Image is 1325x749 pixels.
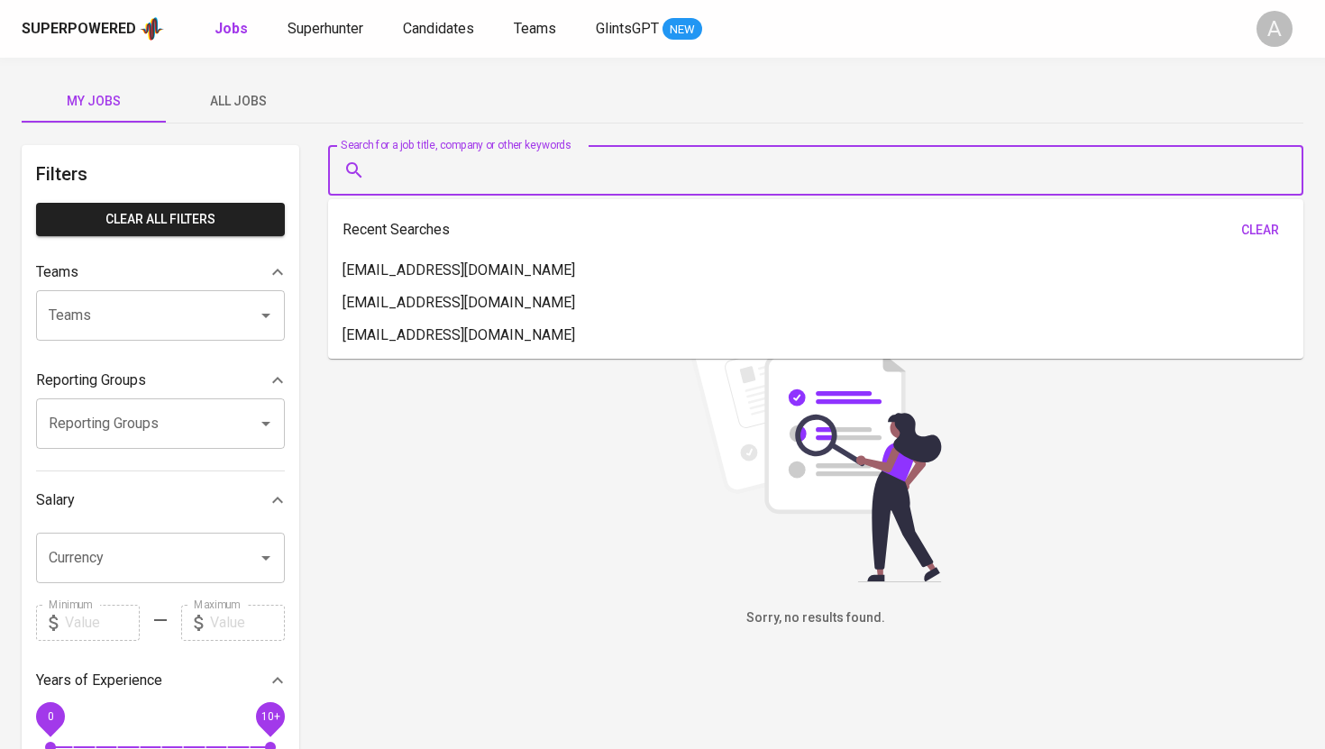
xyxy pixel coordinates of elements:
p: [EMAIL_ADDRESS][DOMAIN_NAME] [343,292,575,314]
div: Superpowered [22,19,136,40]
span: 10+ [260,709,279,722]
b: Jobs [215,20,248,37]
img: file_searching.svg [681,312,951,582]
span: My Jobs [32,90,155,113]
a: Superhunter [288,18,367,41]
p: Years of Experience [36,670,162,691]
a: Superpoweredapp logo [22,15,164,42]
img: app logo [140,15,164,42]
button: Open [253,303,279,328]
div: Years of Experience [36,662,285,699]
a: Teams [514,18,560,41]
input: Value [65,605,140,641]
div: Recent Searches [343,214,1289,247]
p: Salary [36,489,75,511]
p: [EMAIL_ADDRESS][DOMAIN_NAME] [343,260,575,281]
span: Superhunter [288,20,363,37]
button: Open [253,411,279,436]
p: Teams [36,261,78,283]
a: GlintsGPT NEW [596,18,702,41]
a: Jobs [215,18,251,41]
h6: Filters [36,160,285,188]
span: clear [1238,219,1282,242]
p: [EMAIL_ADDRESS][DOMAIN_NAME] [343,324,575,346]
span: Clear All filters [50,208,270,231]
div: Reporting Groups [36,362,285,398]
div: Teams [36,254,285,290]
span: NEW [662,21,702,39]
h6: Sorry, no results found. [328,608,1303,628]
button: Open [253,545,279,571]
div: A [1256,11,1293,47]
div: Salary [36,482,285,518]
input: Value [210,605,285,641]
span: Candidates [403,20,474,37]
button: Clear All filters [36,203,285,236]
span: All Jobs [177,90,299,113]
button: clear [1231,214,1289,247]
p: Reporting Groups [36,370,146,391]
span: Teams [514,20,556,37]
a: Candidates [403,18,478,41]
span: 0 [47,709,53,722]
span: GlintsGPT [596,20,659,37]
